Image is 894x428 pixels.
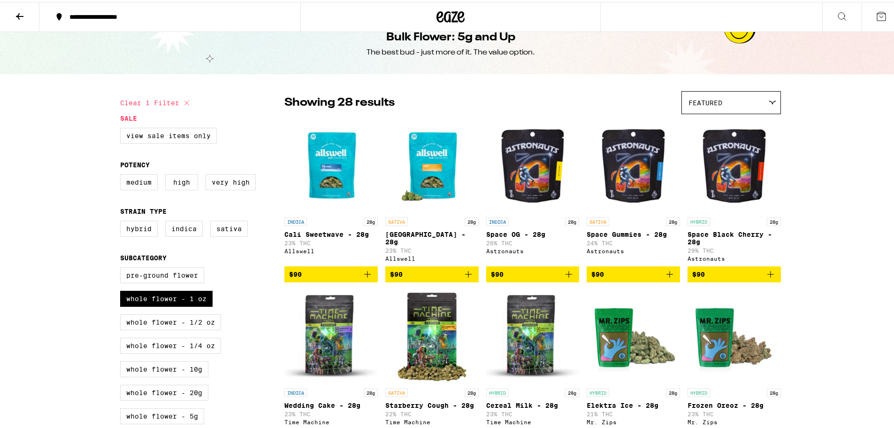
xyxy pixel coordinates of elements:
[565,216,579,224] p: 28g
[688,417,781,423] div: Mr. Zips
[587,246,680,252] div: Astronauts
[284,288,378,428] a: Open page for Wedding Cake - 28g from Time Machine
[284,117,378,211] img: Allswell - Cali Sweetwave - 28g
[120,359,208,375] label: Whole Flower - 10g
[486,229,580,236] p: Space OG - 28g
[284,246,378,252] div: Allswell
[692,269,705,276] span: $90
[289,269,302,276] span: $90
[465,387,479,395] p: 28g
[120,159,150,167] legend: Potency
[587,417,680,423] div: Mr. Zips
[385,409,479,415] p: 22% THC
[385,117,479,211] img: Allswell - Garden Grove - 28g
[385,265,479,280] button: Add to bag
[385,246,479,252] p: 23% THC
[120,312,221,328] label: Whole Flower - 1/2 oz
[688,387,710,395] p: HYBRID
[587,288,680,382] img: Mr. Zips - Elektra Ice - 28g
[688,254,781,260] div: Astronauts
[284,288,378,382] img: Time Machine - Wedding Cake - 28g
[688,117,781,211] img: Astronauts - Space Black Cherry - 28g
[591,269,604,276] span: $90
[284,417,378,423] div: Time Machine
[385,229,479,244] p: [GEOGRAPHIC_DATA] - 28g
[486,387,509,395] p: HYBRID
[587,238,680,244] p: 24% THC
[385,288,479,428] a: Open page for Starberry Cough - 28g from Time Machine
[385,117,479,265] a: Open page for Garden Grove - 28g from Allswell
[120,265,204,281] label: Pre-ground Flower
[587,229,680,236] p: Space Gummies - 28g
[491,269,504,276] span: $90
[206,172,256,188] label: Very High
[587,387,609,395] p: HYBRID
[385,254,479,260] div: Allswell
[565,387,579,395] p: 28g
[284,387,307,395] p: INDICA
[385,216,408,224] p: SATIVA
[587,216,609,224] p: SATIVA
[120,113,137,120] legend: Sale
[486,216,509,224] p: INDICA
[367,46,535,56] div: The best bud - just more of it. The value option.
[120,289,213,305] label: Whole Flower - 1 oz
[688,117,781,265] a: Open page for Space Black Cherry - 28g from Astronauts
[120,336,221,352] label: Whole Flower - 1/4 oz
[486,265,580,280] button: Add to bag
[390,269,403,276] span: $90
[688,400,781,407] p: Frozen Oreoz - 28g
[587,117,680,211] img: Astronauts - Space Gummies - 28g
[120,219,158,235] label: Hybrid
[165,219,203,235] label: Indica
[284,216,307,224] p: INDICA
[688,229,781,244] p: Space Black Cherry - 28g
[767,387,781,395] p: 28g
[120,406,204,422] label: Whole Flower - 5g
[486,409,580,415] p: 23% THC
[465,216,479,224] p: 28g
[666,216,680,224] p: 28g
[120,172,158,188] label: Medium
[587,409,680,415] p: 21% THC
[688,97,722,105] span: Featured
[688,246,781,252] p: 29% THC
[587,400,680,407] p: Elektra Ice - 28g
[284,93,395,109] p: Showing 28 results
[486,288,580,428] a: Open page for Cereal Milk - 28g from Time Machine
[120,126,217,142] label: View Sale Items Only
[6,7,68,14] span: Hi. Need any help?
[386,28,515,44] h1: Bulk Flower: 5g and Up
[385,288,479,382] img: Time Machine - Starberry Cough - 28g
[486,246,580,252] div: Astronauts
[284,117,378,265] a: Open page for Cali Sweetwave - 28g from Allswell
[486,117,580,265] a: Open page for Space OG - 28g from Astronauts
[688,288,781,382] img: Mr. Zips - Frozen Oreoz - 28g
[688,216,710,224] p: HYBRID
[486,400,580,407] p: Cereal Milk - 28g
[284,229,378,236] p: Cali Sweetwave - 28g
[486,417,580,423] div: Time Machine
[364,216,378,224] p: 28g
[284,265,378,280] button: Add to bag
[666,387,680,395] p: 28g
[688,409,781,415] p: 23% THC
[767,216,781,224] p: 28g
[688,288,781,428] a: Open page for Frozen Oreoz - 28g from Mr. Zips
[587,288,680,428] a: Open page for Elektra Ice - 28g from Mr. Zips
[284,400,378,407] p: Wedding Cake - 28g
[486,288,580,382] img: Time Machine - Cereal Milk - 28g
[486,117,580,211] img: Astronauts - Space OG - 28g
[385,417,479,423] div: Time Machine
[587,265,680,280] button: Add to bag
[486,238,580,244] p: 26% THC
[284,409,378,415] p: 23% THC
[364,387,378,395] p: 28g
[385,400,479,407] p: Starberry Cough - 28g
[688,265,781,280] button: Add to bag
[284,238,378,244] p: 23% THC
[120,206,167,213] legend: Strain Type
[120,383,208,399] label: Whole Flower - 20g
[385,387,408,395] p: SATIVA
[120,252,167,260] legend: Subcategory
